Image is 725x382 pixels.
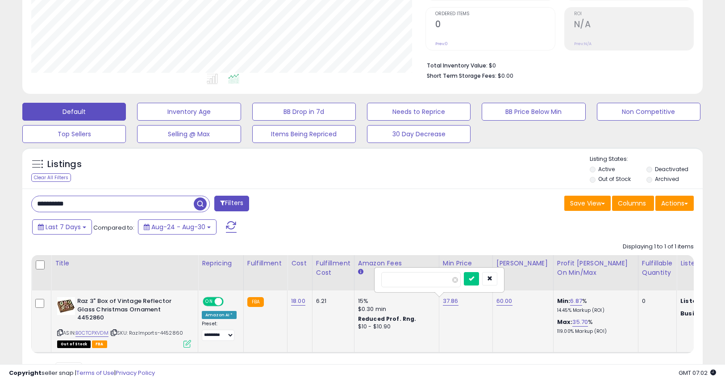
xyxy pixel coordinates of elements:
[482,103,585,121] button: BB Price Below Min
[435,19,554,31] h2: 0
[557,259,634,277] div: Profit [PERSON_NAME] on Min/Max
[31,173,71,182] div: Clear All Filters
[598,165,615,173] label: Active
[435,41,448,46] small: Prev: 0
[137,125,241,143] button: Selling @ Max
[623,243,694,251] div: Displaying 1 to 1 of 1 items
[496,259,550,268] div: [PERSON_NAME]
[358,305,432,313] div: $0.30 min
[57,297,75,315] img: 51rXiMgFprL._SL40_.jpg
[138,219,217,235] button: Aug-24 - Aug-30
[597,103,700,121] button: Non Competitive
[557,307,631,314] p: 14.45% Markup (ROI)
[557,297,631,314] div: %
[498,71,513,80] span: $0.00
[598,175,631,183] label: Out of Stock
[252,125,356,143] button: Items Being Repriced
[32,219,92,235] button: Last 7 Days
[358,259,435,268] div: Amazon Fees
[553,255,638,290] th: The percentage added to the cost of goods (COGS) that forms the calculator for Min & Max prices.
[574,12,693,17] span: ROI
[247,259,283,268] div: Fulfillment
[77,297,186,324] b: Raz 3" Box of Vintage Reflector Glass Christmas Ornament 4452860
[612,196,654,211] button: Columns
[443,259,489,268] div: Min Price
[680,297,721,305] b: Listed Price:
[655,175,679,183] label: Archived
[316,297,347,305] div: 6.21
[116,369,155,377] a: Privacy Policy
[435,12,554,17] span: Ordered Items
[358,323,432,331] div: $10 - $10.90
[137,103,241,121] button: Inventory Age
[443,297,458,306] a: 37.86
[291,297,305,306] a: 18.00
[202,311,237,319] div: Amazon AI *
[574,19,693,31] h2: N/A
[202,259,240,268] div: Repricing
[358,297,432,305] div: 15%
[642,297,670,305] div: 0
[76,369,114,377] a: Terms of Use
[679,369,716,377] span: 2025-09-7 07:02 GMT
[655,165,688,173] label: Deactivated
[57,340,91,348] span: All listings that are currently out of stock and unavailable for purchase on Amazon
[557,328,631,335] p: 119.00% Markup (ROI)
[110,329,183,336] span: | SKU: RazImports-4452860
[590,155,703,164] p: Listing States:
[93,223,134,232] span: Compared to:
[92,340,107,348] span: FBA
[47,158,82,171] h5: Listings
[427,62,487,69] b: Total Inventory Value:
[655,196,694,211] button: Actions
[291,259,308,268] div: Cost
[204,298,215,306] span: ON
[222,298,237,306] span: OFF
[557,318,573,326] b: Max:
[22,125,126,143] button: Top Sellers
[358,315,417,323] b: Reduced Prof. Rng.
[618,199,646,208] span: Columns
[252,103,356,121] button: BB Drop in 7d
[57,297,191,347] div: ASIN:
[316,259,350,277] div: Fulfillment Cost
[557,318,631,335] div: %
[496,297,512,306] a: 60.00
[564,196,611,211] button: Save View
[557,297,571,305] b: Min:
[570,297,582,306] a: 6.87
[55,259,194,268] div: Title
[367,125,471,143] button: 30 Day Decrease
[202,321,237,341] div: Preset:
[46,222,81,231] span: Last 7 Days
[427,59,687,70] li: $0
[572,318,588,327] a: 35.70
[75,329,108,337] a: B0CTCPXVDM
[427,72,496,80] b: Short Term Storage Fees:
[9,369,155,378] div: seller snap | |
[358,268,363,276] small: Amazon Fees.
[367,103,471,121] button: Needs to Reprice
[247,297,264,307] small: FBA
[214,196,249,211] button: Filters
[574,41,592,46] small: Prev: N/A
[151,222,205,231] span: Aug-24 - Aug-30
[9,369,42,377] strong: Copyright
[22,103,126,121] button: Default
[642,259,673,277] div: Fulfillable Quantity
